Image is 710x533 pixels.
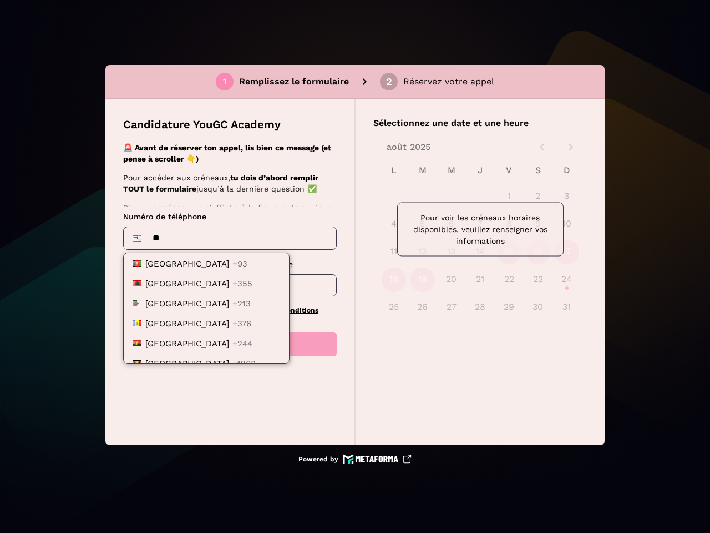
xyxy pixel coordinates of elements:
p: Pour voir les créneaux horaires disponibles, veuillez renseigner vos informations [407,212,554,247]
span: [GEOGRAPHIC_DATA] [145,279,229,289]
span: [GEOGRAPHIC_DATA] [145,319,229,329]
strong: tu dois d’abord remplir TOUT le formulaire [123,173,318,193]
p: Si aucun créneau ne s’affiche à la fin, pas de panique : [123,202,333,224]
div: United States: + 1 [126,229,148,247]
span: [GEOGRAPHIC_DATA] [145,339,229,349]
div: 2 [386,77,392,87]
a: Powered by [298,454,412,464]
p: Sélectionnez une date et une heure [373,117,587,130]
span: +1268 [232,359,256,369]
p: Powered by [298,455,338,464]
p: Pour accéder aux créneaux, jusqu’à la dernière question ✅ [123,172,333,194]
span: [GEOGRAPHIC_DATA] [145,259,229,269]
span: [GEOGRAPHIC_DATA] [145,299,229,309]
span: +376 [232,319,251,329]
span: Numéro de téléphone [123,212,206,221]
p: Candidature YouGC Academy [123,117,281,132]
span: +244 [232,339,252,349]
span: +93 [232,259,247,269]
span: +355 [232,279,252,289]
span: +213 [232,299,251,309]
span: [GEOGRAPHIC_DATA] [145,359,229,369]
div: 1 [223,77,226,87]
p: Réservez votre appel [403,75,494,88]
p: Remplissez le formulaire [239,75,349,88]
strong: 🚨 Avant de réserver ton appel, lis bien ce message (et pense à scroller 👇) [123,143,331,163]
